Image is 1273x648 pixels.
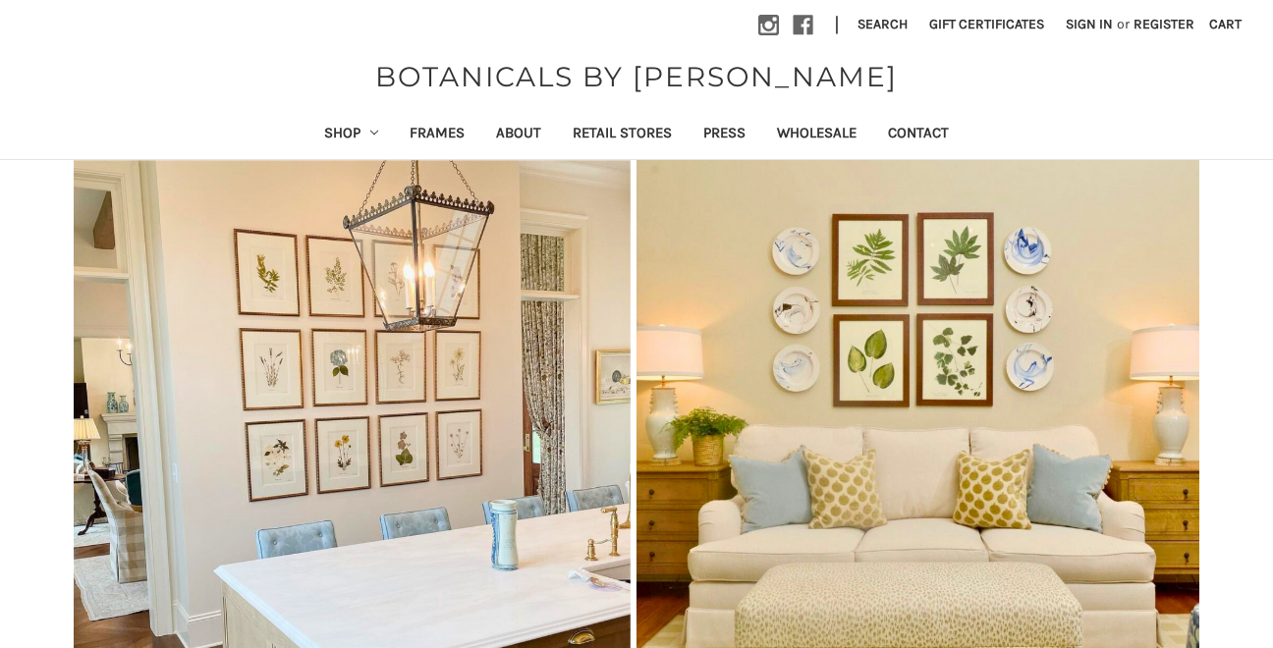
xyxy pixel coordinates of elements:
a: BOTANICALS BY [PERSON_NAME] [365,56,908,97]
span: Cart [1209,16,1242,32]
a: Frames [394,111,480,159]
a: Shop [308,111,395,159]
a: Retail Stores [557,111,688,159]
a: Contact [872,111,965,159]
a: Wholesale [761,111,872,159]
span: or [1115,14,1132,34]
li: | [827,10,847,41]
a: Press [688,111,761,159]
a: About [480,111,557,159]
